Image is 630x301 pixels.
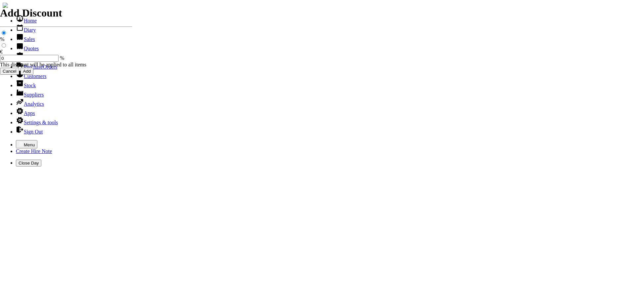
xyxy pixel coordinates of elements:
li: Sales [16,33,627,42]
a: Suppliers [16,92,44,97]
a: Sign Out [16,129,43,134]
span: % [60,55,64,61]
li: Suppliers [16,89,627,98]
button: Menu [16,140,37,148]
a: Create Hire Note [16,148,52,154]
input: € [2,43,6,48]
li: Hire Notes [16,52,627,61]
li: Stock [16,79,627,89]
a: Stock [16,83,36,88]
a: Customers [16,73,46,79]
a: Analytics [16,101,44,107]
a: Settings & tools [16,120,58,125]
button: Close Day [16,160,41,167]
input: % [2,31,6,35]
a: Apps [16,110,35,116]
input: Add [21,68,34,75]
